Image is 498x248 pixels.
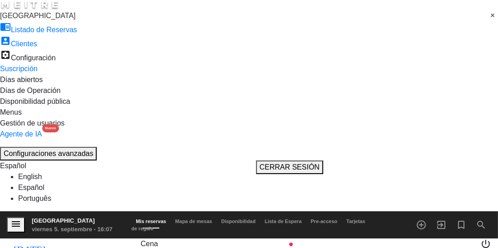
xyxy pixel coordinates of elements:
[141,240,158,248] span: Cena
[171,219,217,224] span: Mapa de mesas
[289,242,294,247] span: fiber_manual_record
[306,219,342,224] span: Pre-acceso
[18,184,44,191] a: Español
[32,216,113,225] div: [GEOGRAPHIC_DATA]
[256,160,323,174] button: CERRAR SESIÓN
[476,219,487,230] i: search
[131,219,171,224] span: Mis reservas
[416,219,427,230] i: add_circle_outline
[32,225,113,234] div: viernes 5. septiembre - 16:07
[217,219,260,224] span: Disponibilidad
[260,219,306,224] span: Lista de Espera
[42,124,59,132] div: Nuevo
[10,219,21,229] i: menu
[456,219,467,230] i: turned_in_not
[7,217,25,233] button: menu
[18,173,42,180] a: English
[490,10,498,21] span: Clear all
[436,219,447,230] i: exit_to_app
[18,195,51,202] a: Português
